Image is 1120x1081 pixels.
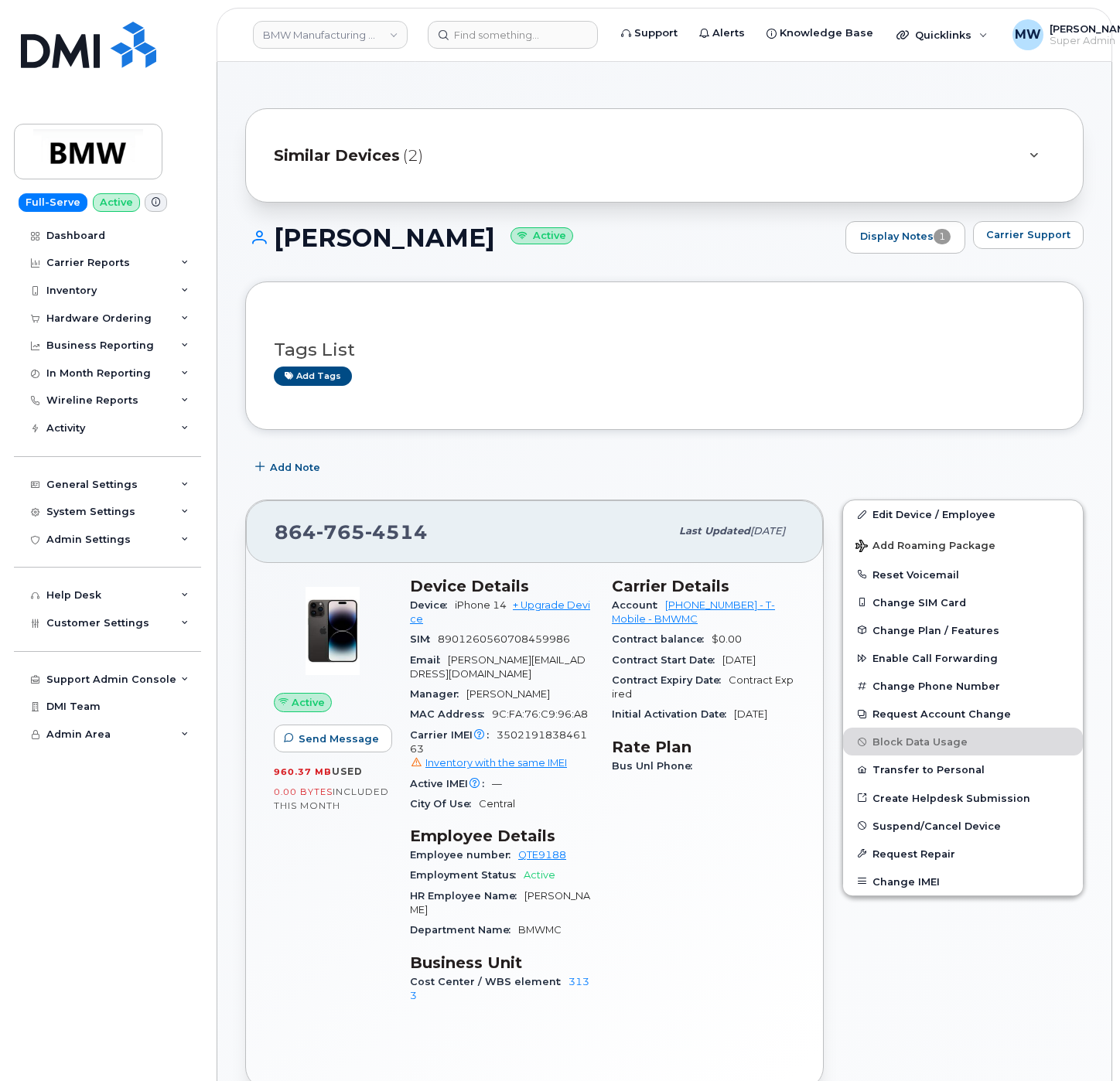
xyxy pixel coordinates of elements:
button: Block Data Usage [843,728,1083,755]
button: Suspend/Cancel Device [843,812,1083,840]
span: Similar Devices [274,145,400,167]
span: Manager [410,688,466,700]
span: Active [292,695,325,710]
button: Change IMEI [843,868,1083,895]
h3: Business Unit [410,953,593,972]
span: 765 [316,520,365,544]
a: Display Notes1 [845,221,965,254]
h3: Device Details [410,577,593,595]
span: Last updated [679,525,750,537]
span: SIM [410,633,438,645]
span: BMWMC [518,924,562,936]
button: Change Phone Number [843,672,1083,700]
button: Add Note [245,453,333,481]
iframe: Messenger Launcher [1053,1014,1108,1069]
span: Central [479,798,515,810]
span: [DATE] [750,525,785,537]
span: (2) [403,145,423,167]
span: Add Note [270,460,320,475]
small: Active [510,227,573,245]
span: Inventory with the same IMEI [425,757,567,769]
span: Department Name [410,924,518,936]
span: Email [410,654,448,666]
span: Bus Unl Phone [612,760,700,772]
h3: Employee Details [410,827,593,845]
span: HR Employee Name [410,890,524,902]
span: — [492,778,502,789]
span: 864 [275,520,428,544]
img: image20231002-3703462-njx0qo.jpeg [286,585,379,677]
span: 960.37 MB [274,766,332,777]
span: [PERSON_NAME][EMAIL_ADDRESS][DOMAIN_NAME] [410,654,586,680]
button: Reset Voicemail [843,561,1083,588]
button: Change SIM Card [843,588,1083,616]
button: Add Roaming Package [843,529,1083,561]
span: Initial Activation Date [612,708,734,720]
a: Inventory with the same IMEI [410,757,567,769]
button: Transfer to Personal [843,755,1083,783]
a: Edit Device / Employee [843,500,1083,528]
span: Active IMEI [410,778,492,789]
span: Cost Center / WBS element [410,976,569,987]
a: 3133 [410,976,589,1001]
span: 9C:FA:76:C9:96:A8 [492,708,588,720]
button: Enable Call Forwarding [843,644,1083,672]
span: 8901260560708459986 [438,633,570,645]
span: Suspend/Cancel Device [872,820,1001,831]
button: Request Account Change [843,700,1083,728]
span: MAC Address [410,708,492,720]
h3: Rate Plan [612,738,795,756]
h1: [PERSON_NAME] [245,224,838,251]
span: iPhone 14 [455,599,507,611]
a: QTE9188 [518,849,566,861]
span: included this month [274,786,389,811]
h3: Tags List [274,340,1055,360]
a: Add tags [274,367,352,386]
button: Request Repair [843,840,1083,868]
a: [PHONE_NUMBER] - T-Mobile - BMWMC [612,599,775,625]
button: Send Message [274,725,392,752]
button: Change Plan / Features [843,616,1083,644]
span: $0.00 [712,633,742,645]
span: Active [524,869,555,881]
span: Change Plan / Features [872,624,999,636]
span: used [332,766,363,777]
span: Contract balance [612,633,712,645]
span: Device [410,599,455,611]
span: Contract Expiry Date [612,674,729,686]
span: [DATE] [734,708,767,720]
span: 4514 [365,520,428,544]
span: Add Roaming Package [855,540,995,554]
span: 0.00 Bytes [274,786,333,797]
span: Enable Call Forwarding [872,653,998,664]
button: Carrier Support [973,221,1084,249]
span: Carrier IMEI [410,729,497,741]
span: Employee number [410,849,518,861]
span: [PERSON_NAME] [410,890,590,916]
h3: Carrier Details [612,577,795,595]
span: [DATE] [722,654,756,666]
span: Send Message [299,731,379,746]
span: 350219183846163 [410,729,593,771]
span: City Of Use [410,798,479,810]
span: Account [612,599,665,611]
span: 1 [934,229,951,244]
span: Employment Status [410,869,524,881]
span: [PERSON_NAME] [466,688,550,700]
span: Carrier Support [986,227,1070,242]
a: Create Helpdesk Submission [843,784,1083,812]
span: Contract Start Date [612,654,722,666]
